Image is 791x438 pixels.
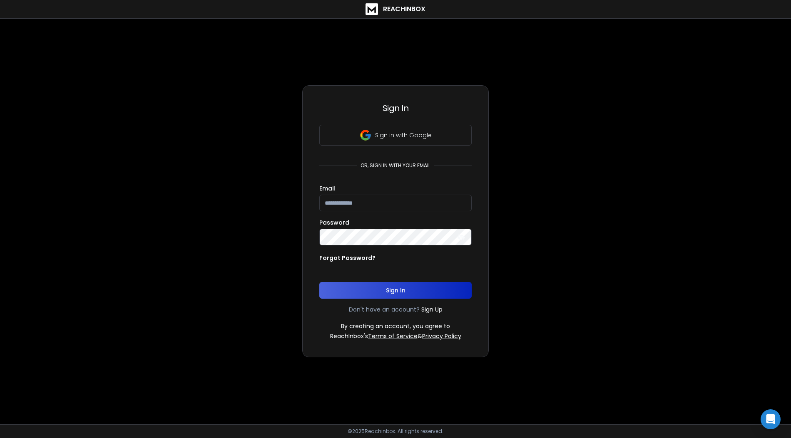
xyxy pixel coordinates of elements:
p: By creating an account, you agree to [341,322,450,330]
label: Password [319,220,349,225]
h1: ReachInbox [383,4,425,14]
div: Open Intercom Messenger [761,409,781,429]
a: ReachInbox [366,3,425,15]
img: logo [366,3,378,15]
p: Forgot Password? [319,254,376,262]
p: or, sign in with your email [357,162,434,169]
h3: Sign In [319,102,472,114]
a: Privacy Policy [422,332,461,340]
p: Don't have an account? [349,305,420,314]
p: © 2025 Reachinbox. All rights reserved. [348,428,443,435]
button: Sign In [319,282,472,299]
button: Sign in with Google [319,125,472,146]
a: Sign Up [421,305,443,314]
p: Sign in with Google [375,131,432,139]
p: ReachInbox's & [330,332,461,340]
a: Terms of Service [368,332,418,340]
label: Email [319,186,335,191]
